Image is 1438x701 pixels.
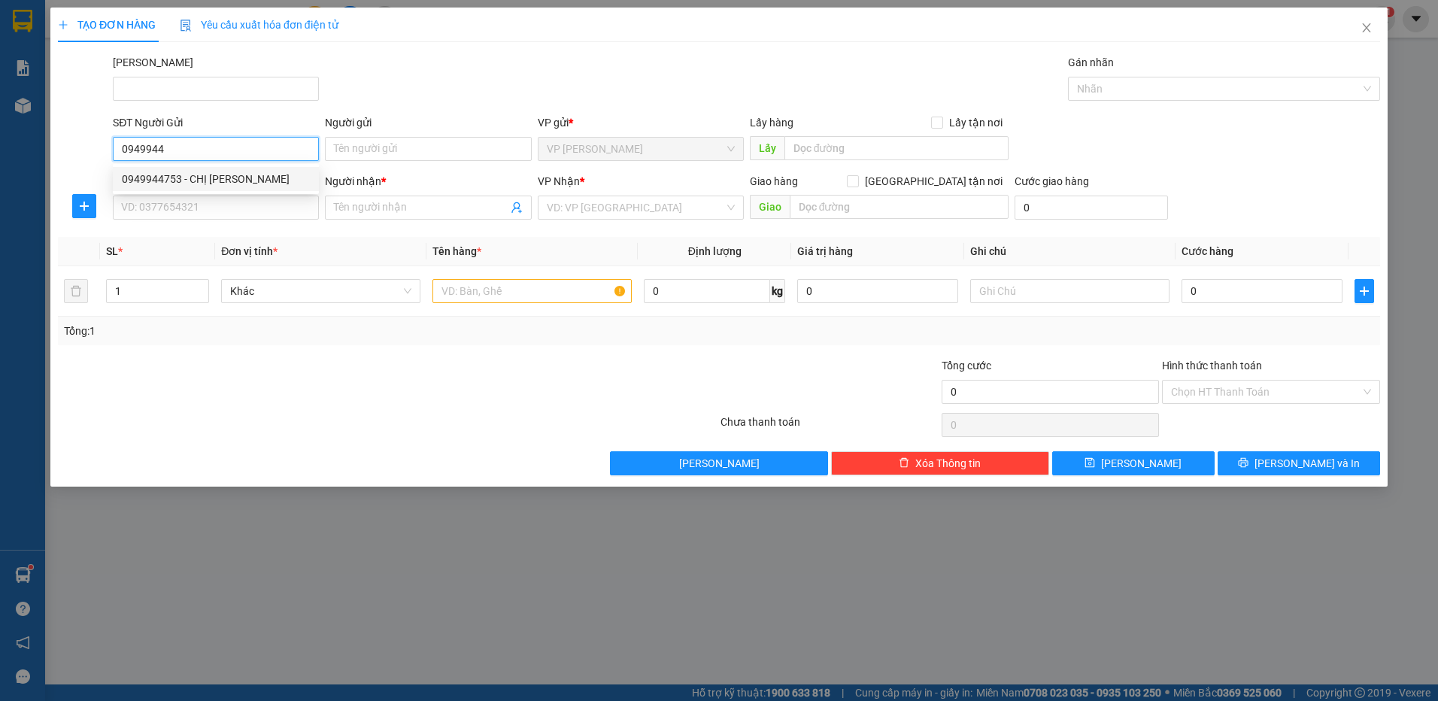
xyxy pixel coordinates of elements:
[1015,196,1168,220] input: Cước giao hàng
[750,175,798,187] span: Giao hàng
[784,136,1009,160] input: Dọc đường
[73,200,96,212] span: plus
[325,173,531,190] div: Người nhận
[750,195,790,219] span: Giao
[13,14,36,30] span: Gửi:
[1254,455,1360,472] span: [PERSON_NAME] và In
[144,67,296,88] div: 0939166300
[58,19,156,31] span: TẠO ĐƠN HÀNG
[180,20,192,32] img: icon
[610,451,828,475] button: [PERSON_NAME]
[113,56,193,68] label: Mã ĐH
[144,13,296,49] div: VP [GEOGRAPHIC_DATA]
[538,175,580,187] span: VP Nhận
[180,19,338,31] span: Yêu cầu xuất hóa đơn điện tử
[1162,360,1262,372] label: Hình thức thanh toán
[1085,457,1095,469] span: save
[144,14,180,30] span: Nhận:
[221,245,278,257] span: Đơn vị tính
[831,451,1049,475] button: deleteXóa Thông tin
[325,114,531,131] div: Người gửi
[1182,245,1233,257] span: Cước hàng
[970,279,1170,303] input: Ghi Chú
[719,414,940,440] div: Chưa thanh toán
[11,97,135,115] div: 70.000
[432,279,632,303] input: VD: Bàn, Ghế
[790,195,1009,219] input: Dọc đường
[106,245,118,257] span: SL
[797,279,958,303] input: 0
[1238,457,1248,469] span: printer
[13,49,133,67] div: CTY NGUYÊN VỸ
[432,245,481,257] span: Tên hàng
[144,49,296,67] div: THÀNH ĐẠT NT
[1052,451,1215,475] button: save[PERSON_NAME]
[1218,451,1380,475] button: printer[PERSON_NAME] và In
[64,279,88,303] button: delete
[538,114,744,131] div: VP gửi
[13,67,133,88] div: 0918737374.
[750,117,793,129] span: Lấy hàng
[113,114,319,131] div: SĐT Người Gửi
[58,20,68,30] span: plus
[797,245,853,257] span: Giá trị hàng
[1015,175,1089,187] label: Cước giao hàng
[1361,22,1373,34] span: close
[770,279,785,303] span: kg
[113,77,319,101] input: Mã ĐH
[1345,8,1388,50] button: Close
[1101,455,1182,472] span: [PERSON_NAME]
[750,136,784,160] span: Lấy
[915,455,981,472] span: Xóa Thông tin
[899,457,909,469] span: delete
[122,171,310,187] div: 0949944753 - CHỊ [PERSON_NAME]
[113,167,319,191] div: 0949944753 - CHỊ HƯƠNG
[11,99,35,114] span: CR :
[1068,56,1114,68] label: Gán nhãn
[688,245,742,257] span: Định lượng
[13,13,133,49] div: VP [PERSON_NAME]
[1355,285,1373,297] span: plus
[943,114,1009,131] span: Lấy tận nơi
[511,202,523,214] span: user-add
[964,237,1176,266] th: Ghi chú
[679,455,760,472] span: [PERSON_NAME]
[230,280,411,302] span: Khác
[72,194,96,218] button: plus
[547,138,735,160] span: VP Phan Thiết
[1355,279,1374,303] button: plus
[942,360,991,372] span: Tổng cước
[859,173,1009,190] span: [GEOGRAPHIC_DATA] tận nơi
[64,323,555,339] div: Tổng: 1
